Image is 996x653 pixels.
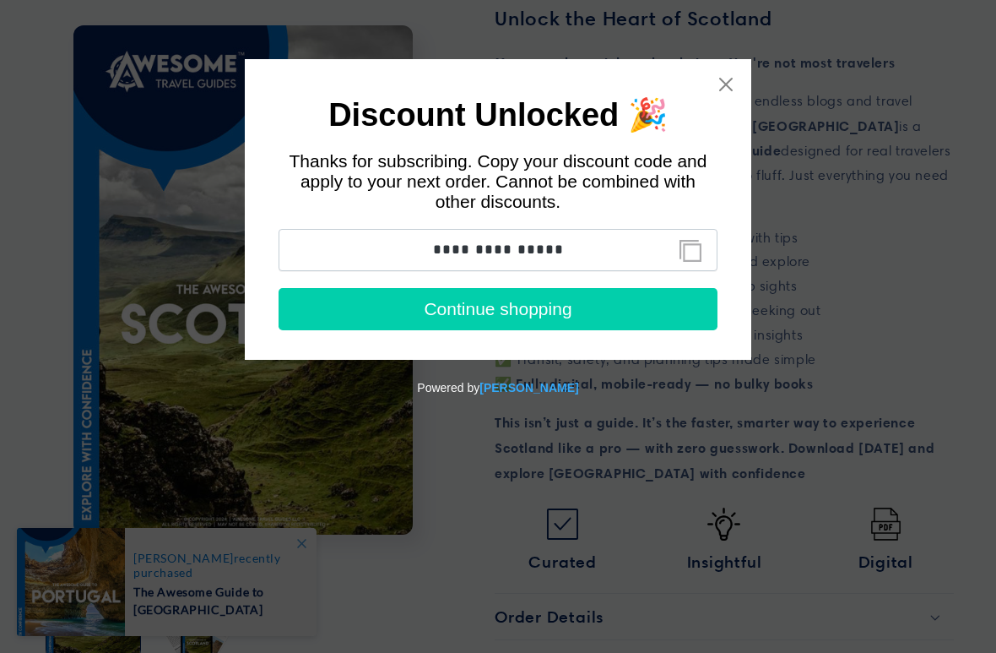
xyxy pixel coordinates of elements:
[7,360,989,416] div: Powered by
[279,151,717,212] div: Thanks for subscribing. Copy your discount code and apply to your next order. Cannot be combined ...
[279,101,717,129] h1: Discount Unlocked 🎉
[717,76,734,93] a: Close widget
[279,288,717,330] button: Continue shopping
[479,381,578,395] a: Powered by Tydal
[671,234,709,268] button: Copy discount code to clipboard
